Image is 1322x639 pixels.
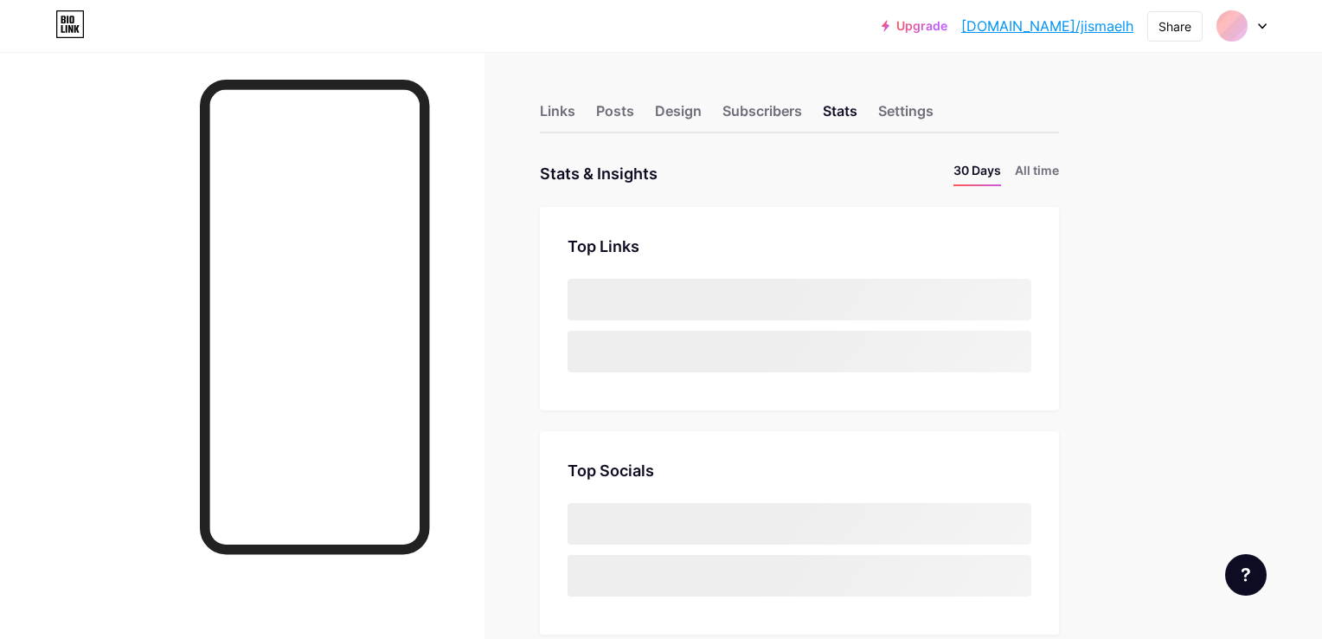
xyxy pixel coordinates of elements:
[1158,17,1191,35] div: Share
[882,19,947,33] a: Upgrade
[540,161,658,186] div: Stats & Insights
[961,16,1133,36] a: [DOMAIN_NAME]/jismaelh
[823,100,857,132] div: Stats
[568,235,1031,258] div: Top Links
[1015,161,1059,186] li: All time
[722,100,802,132] div: Subscribers
[596,100,634,132] div: Posts
[655,100,702,132] div: Design
[953,161,1001,186] li: 30 Days
[540,100,575,132] div: Links
[568,459,1031,482] div: Top Socials
[878,100,934,132] div: Settings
